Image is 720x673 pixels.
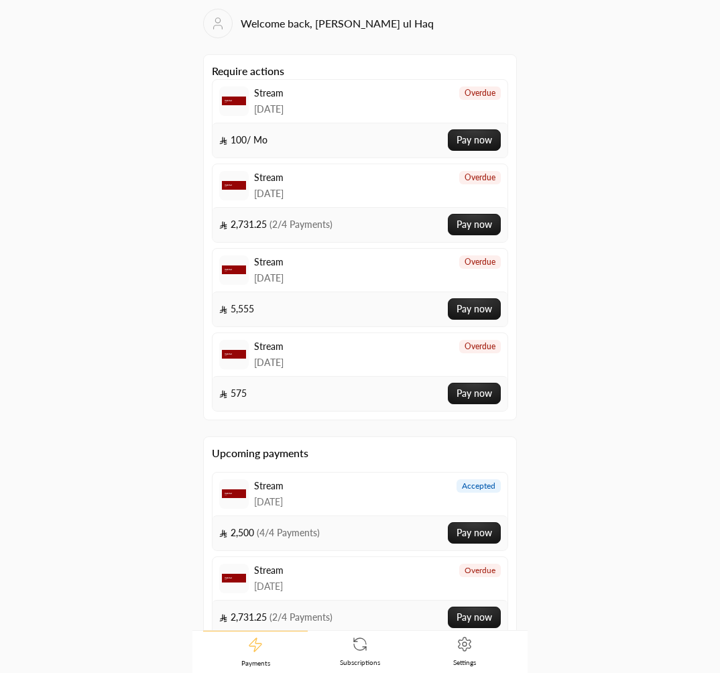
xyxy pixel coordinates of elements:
[241,658,270,668] span: Payments
[254,255,284,269] span: Stream
[219,133,267,147] span: 100 / Mo
[212,164,508,243] a: LogoStream[DATE]overdue 2,731.25 (2/4 Payments)Pay now
[219,387,247,400] span: 575
[340,658,380,667] span: Subscriptions
[212,556,508,635] a: LogoStream[DATE]overdue 2,731.25 (2/4 Payments)Pay now
[254,86,284,100] span: Stream
[219,302,254,316] span: 5,555
[448,298,501,320] button: Pay now
[465,565,495,576] span: overdue
[219,218,333,231] span: 2,731.25
[241,15,434,32] h2: Welcome back, [PERSON_NAME] ul Haq
[465,341,495,352] span: overdue
[222,343,246,367] img: Logo
[254,564,284,577] span: Stream
[222,258,246,282] img: Logo
[212,472,508,551] a: LogoStream[DATE]accepted 2,500 (4/4 Payments)Pay now
[222,482,246,506] img: Logo
[448,522,501,544] button: Pay now
[254,103,284,116] span: [DATE]
[254,479,284,493] span: Stream
[254,271,284,285] span: [DATE]
[448,383,501,404] button: Pay now
[465,172,495,183] span: overdue
[269,219,333,230] span: ( 2/4 Payments )
[212,79,508,158] a: LogoStream[DATE]overdue 100/ MoPay now
[448,129,501,151] button: Pay now
[465,88,495,99] span: overdue
[254,340,284,353] span: Stream
[465,257,495,267] span: overdue
[254,356,284,369] span: [DATE]
[308,631,412,672] a: Subscriptions
[212,445,508,461] span: Upcoming payments
[254,495,284,509] span: [DATE]
[212,63,508,412] span: Require actions
[269,611,333,623] span: ( 2/4 Payments )
[203,631,308,673] a: Payments
[222,89,246,113] img: Logo
[254,187,284,200] span: [DATE]
[222,174,246,198] img: Logo
[222,566,246,591] img: Logo
[448,214,501,235] button: Pay now
[254,580,284,593] span: [DATE]
[448,607,501,628] button: Pay now
[412,631,517,672] a: Settings
[462,481,495,491] span: accepted
[219,611,333,624] span: 2,731.25
[219,526,320,540] span: 2,500
[453,658,476,667] span: Settings
[254,171,284,184] span: Stream
[212,332,508,412] a: LogoStream[DATE]overdue 575Pay now
[212,248,508,327] a: LogoStream[DATE]overdue 5,555Pay now
[257,527,320,538] span: ( 4/4 Payments )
